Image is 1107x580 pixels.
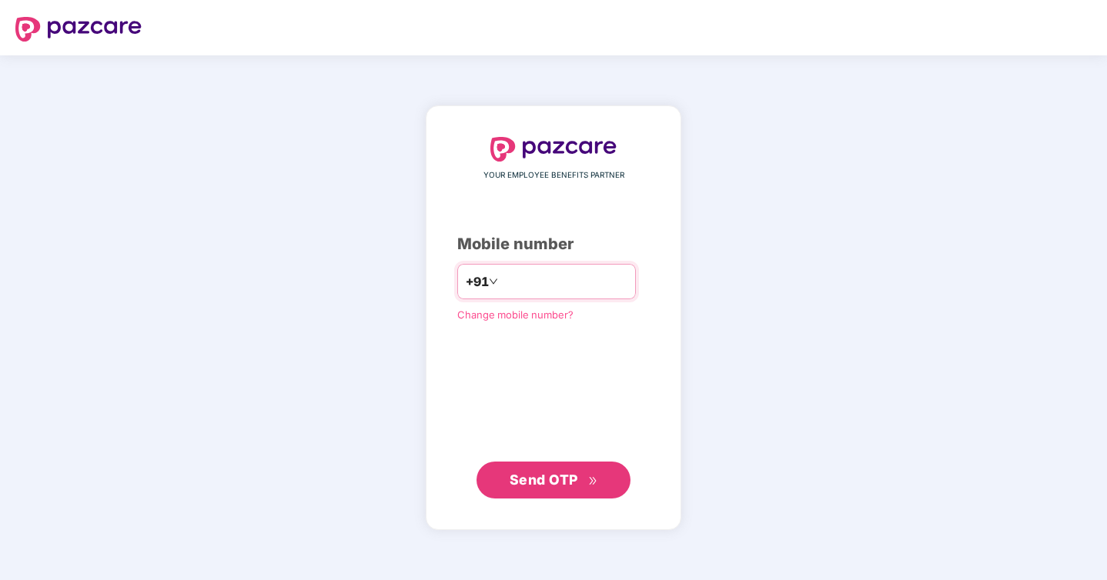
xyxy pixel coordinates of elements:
[490,137,617,162] img: logo
[15,17,142,42] img: logo
[489,277,498,286] span: down
[457,232,650,256] div: Mobile number
[477,462,630,498] button: Send OTPdouble-right
[588,476,598,486] span: double-right
[510,472,578,488] span: Send OTP
[457,308,574,321] a: Change mobile number?
[483,169,624,182] span: YOUR EMPLOYEE BENEFITS PARTNER
[466,272,489,292] span: +91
